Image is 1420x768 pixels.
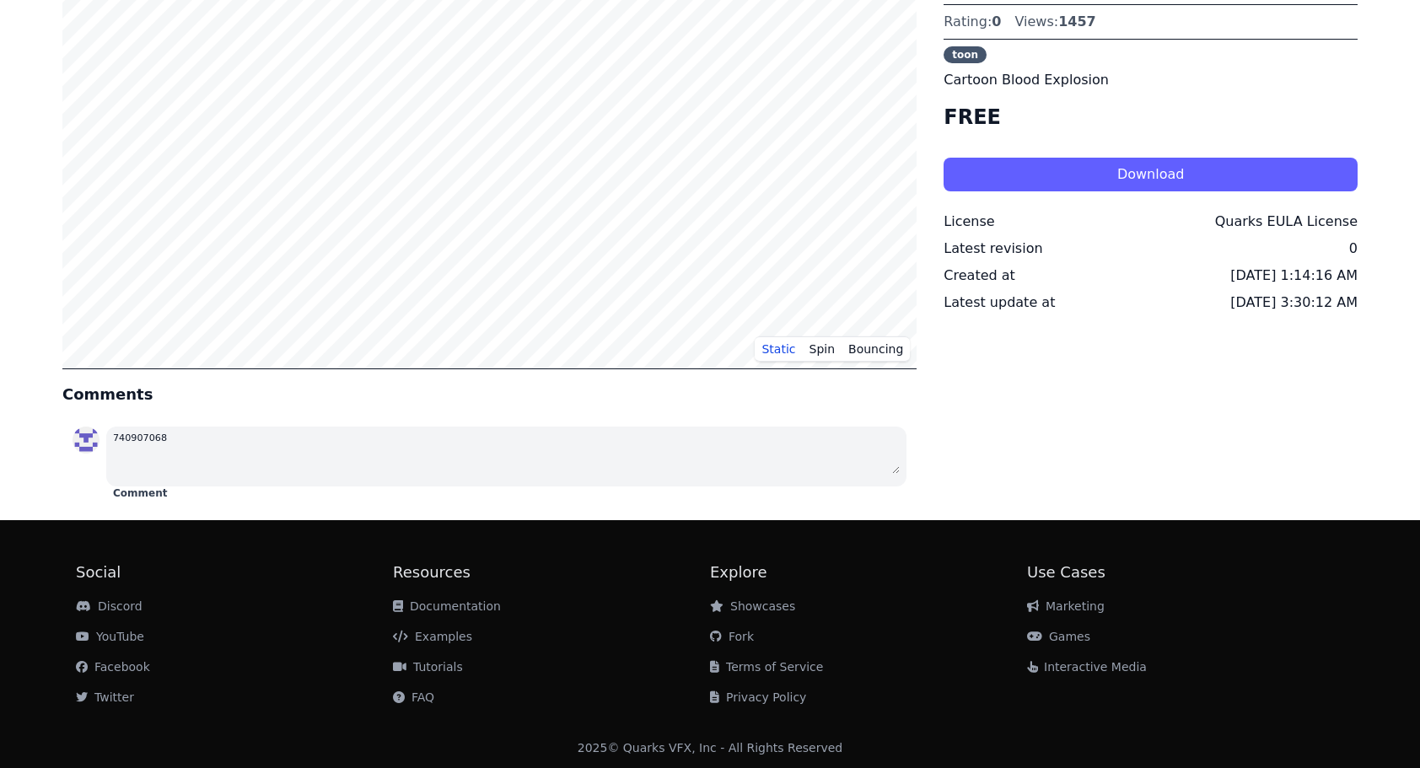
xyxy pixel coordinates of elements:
a: YouTube [76,630,144,643]
a: Examples [393,630,472,643]
div: Quarks EULA License [1215,212,1358,232]
h2: Resources [393,561,710,584]
a: Facebook [76,660,150,674]
button: Bouncing [842,336,910,362]
a: Twitter [76,690,134,704]
a: Documentation [393,599,501,613]
a: Fork [710,630,754,643]
div: Latest update at [944,293,1055,313]
a: Terms of Service [710,660,823,674]
a: Marketing [1027,599,1105,613]
button: Spin [803,336,842,362]
a: Games [1027,630,1090,643]
div: [DATE] 1:14:16 AM [1230,266,1358,286]
h2: Explore [710,561,1027,584]
img: profile [73,427,100,454]
button: Comment [113,486,167,500]
h4: Comments [62,383,917,406]
a: Interactive Media [1027,660,1147,674]
h2: Use Cases [1027,561,1344,584]
a: FAQ [393,690,434,704]
a: Discord [76,599,143,613]
div: License [944,212,994,232]
a: Showcases [710,599,795,613]
h4: FREE [944,104,1358,131]
span: 0 [992,13,1001,30]
p: Cartoon Blood Explosion [944,70,1358,90]
span: 1457 [1058,13,1096,30]
small: 740907068 [113,432,167,443]
div: Created at [944,266,1014,286]
div: 2025 © Quarks VFX, Inc - All Rights Reserved [578,739,843,756]
div: Latest revision [944,239,1042,259]
h2: Social [76,561,393,584]
div: Rating: [944,12,1001,32]
button: Static [755,336,802,362]
span: toon [944,46,987,63]
button: Download [944,158,1358,191]
div: 0 [1349,239,1358,259]
a: Privacy Policy [710,690,806,704]
a: Tutorials [393,660,463,674]
div: [DATE] 3:30:12 AM [1230,293,1358,313]
div: Views: [1014,12,1095,32]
